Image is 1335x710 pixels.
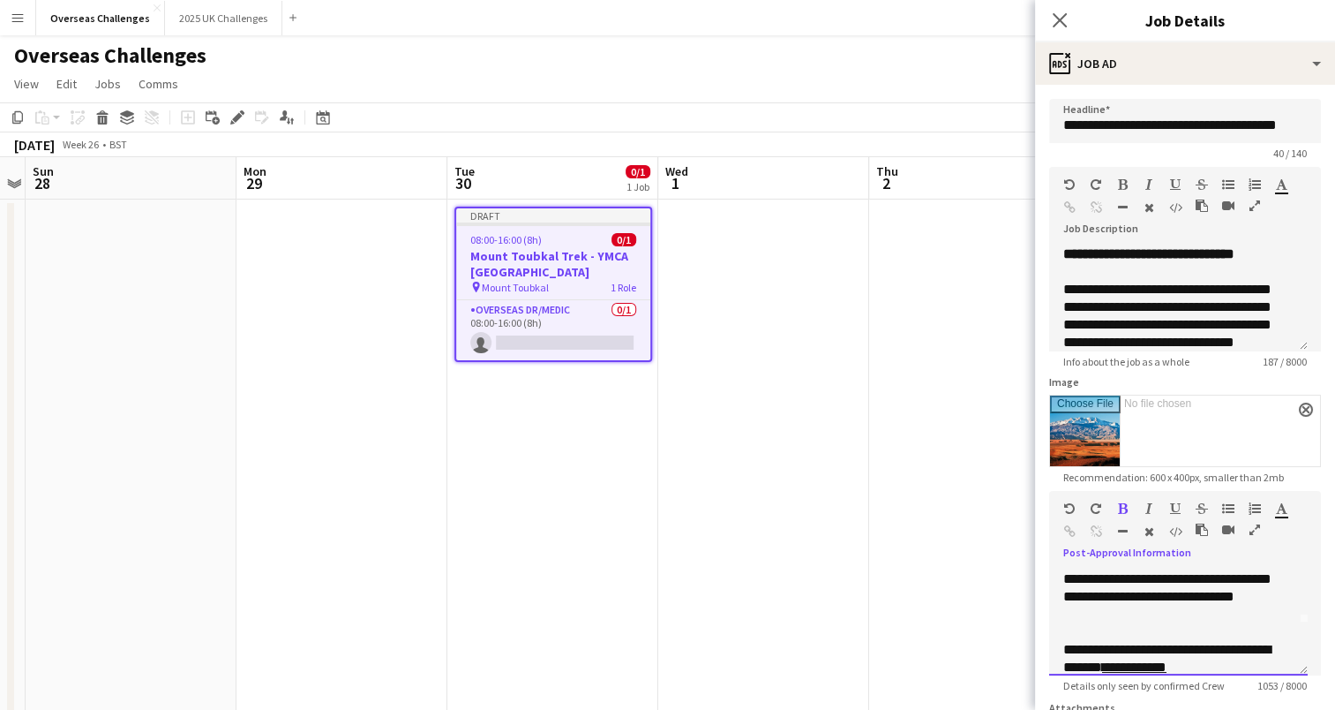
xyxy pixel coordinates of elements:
span: 0/1 [611,233,636,246]
span: 30 [452,173,475,193]
button: Undo [1063,177,1076,192]
app-card-role: Overseas Dr/Medic0/108:00-16:00 (8h) [456,300,650,360]
button: Italic [1143,177,1155,192]
button: 2025 UK Challenges [165,1,282,35]
app-job-card: Draft08:00-16:00 (8h)0/1Mount Toubkal Trek - YMCA [GEOGRAPHIC_DATA] Mount Toubkal1 RoleOverseas D... [454,207,652,362]
button: Redo [1090,177,1102,192]
span: Comms [139,76,178,92]
button: Ordered List [1249,502,1261,516]
span: Jobs [94,76,121,92]
button: Italic [1143,502,1155,516]
span: View [14,76,39,92]
button: Paste as plain text [1196,523,1208,537]
div: Job Ad [1035,42,1335,85]
button: Unordered List [1222,177,1234,192]
button: HTML Code [1169,200,1181,215]
button: Text Color [1275,502,1287,516]
span: Edit [56,76,77,92]
span: Recommendation: 600 x 400px, smaller than 2mb [1049,471,1298,484]
button: Ordered List [1249,177,1261,192]
button: Clear Formatting [1143,525,1155,539]
button: Paste as plain text [1196,199,1208,213]
h3: Job Details [1035,9,1335,32]
button: Bold [1116,502,1129,516]
span: Info about the job as a whole [1049,355,1204,368]
button: Undo [1063,502,1076,516]
a: View [7,72,46,95]
button: Underline [1169,177,1181,192]
button: Strikethrough [1196,502,1208,516]
button: Unordered List [1222,502,1234,516]
span: Mon [244,163,266,179]
button: Insert video [1222,199,1234,213]
button: Horizontal Line [1116,525,1129,539]
button: Redo [1090,502,1102,516]
div: [DATE] [14,136,55,154]
span: 28 [30,173,54,193]
button: Horizontal Line [1116,200,1129,215]
span: 1053 / 8000 [1243,679,1321,692]
button: Strikethrough [1196,177,1208,192]
span: 08:00-16:00 (8h) [470,233,542,246]
button: Underline [1169,502,1181,516]
h3: Mount Toubkal Trek - YMCA [GEOGRAPHIC_DATA] [456,248,650,280]
span: 40 / 140 [1259,147,1321,160]
a: Jobs [87,72,128,95]
span: 0/1 [626,165,650,178]
span: 1 Role [611,281,636,294]
div: Draft [456,208,650,223]
span: Week 26 [58,138,102,151]
span: 187 / 8000 [1249,355,1321,368]
a: Comms [131,72,185,95]
span: 1 [663,173,688,193]
button: Overseas Challenges [36,1,165,35]
button: Clear Formatting [1143,200,1155,215]
span: Thu [876,163,898,179]
div: 1 Job [626,180,649,193]
button: Fullscreen [1249,523,1261,537]
span: Mount Toubkal [482,281,549,294]
a: Edit [49,72,84,95]
button: HTML Code [1169,525,1181,539]
button: Insert video [1222,523,1234,537]
span: Tue [454,163,475,179]
span: 2 [874,173,898,193]
span: Wed [665,163,688,179]
button: Fullscreen [1249,199,1261,213]
h1: Overseas Challenges [14,42,206,69]
span: 29 [241,173,266,193]
button: Bold [1116,177,1129,192]
div: BST [109,138,127,151]
span: Details only seen by confirmed Crew [1049,679,1239,692]
button: Text Color [1275,177,1287,192]
span: Sun [33,163,54,179]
